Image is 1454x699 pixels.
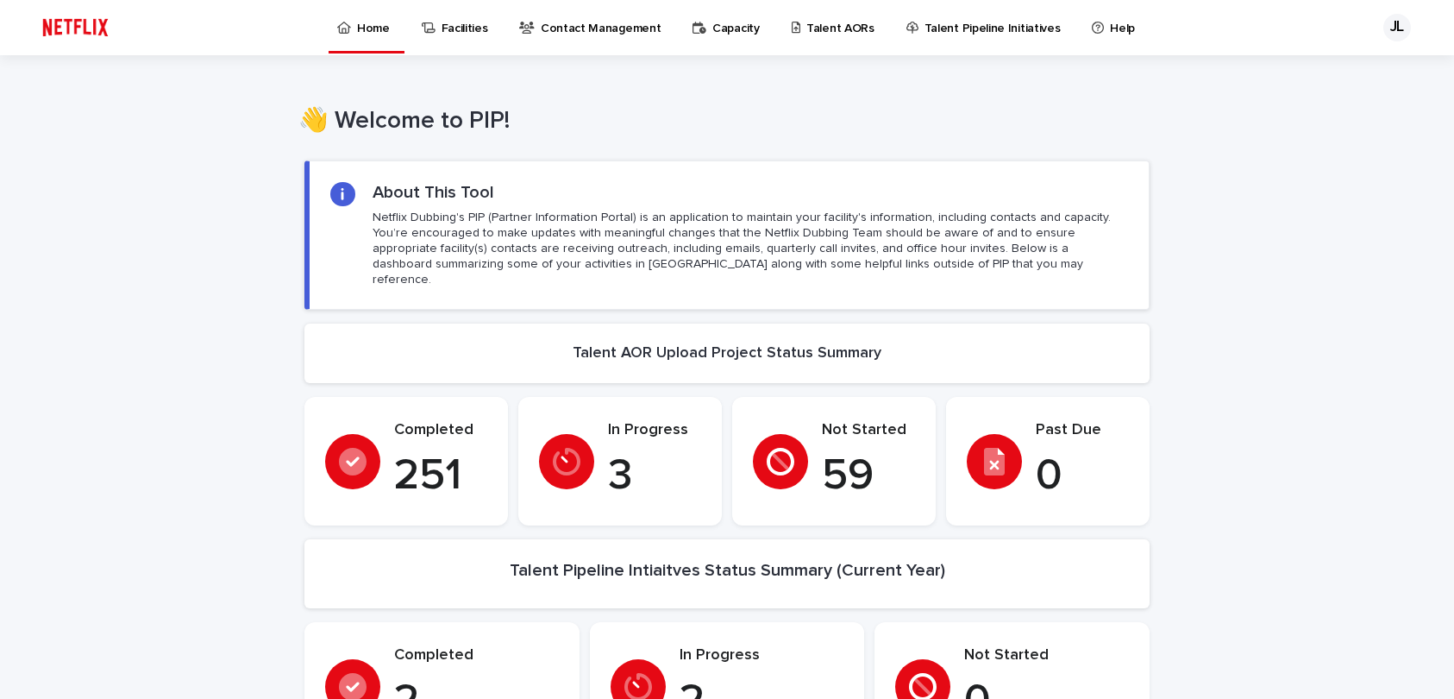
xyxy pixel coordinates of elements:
[608,421,701,440] p: In Progress
[373,210,1128,288] p: Netflix Dubbing's PIP (Partner Information Portal) is an application to maintain your facility's ...
[1036,421,1129,440] p: Past Due
[373,182,494,203] h2: About This Tool
[394,421,487,440] p: Completed
[1383,14,1411,41] div: JL
[822,421,915,440] p: Not Started
[964,646,1129,665] p: Not Started
[298,107,1144,136] h1: 👋 Welcome to PIP!
[822,450,915,502] p: 59
[394,646,559,665] p: Completed
[608,450,701,502] p: 3
[394,450,487,502] p: 251
[1036,450,1129,502] p: 0
[34,10,116,45] img: ifQbXi3ZQGMSEF7WDB7W
[573,344,881,363] h2: Talent AOR Upload Project Status Summary
[510,560,945,581] h2: Talent Pipeline Intiaitves Status Summary (Current Year)
[680,646,844,665] p: In Progress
